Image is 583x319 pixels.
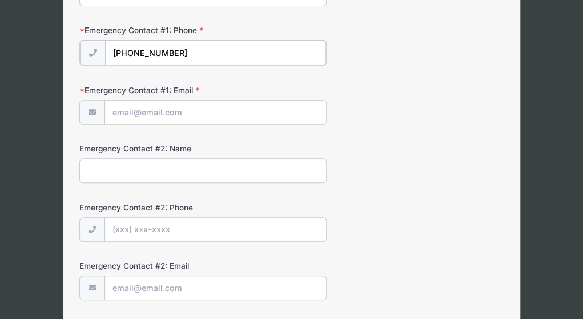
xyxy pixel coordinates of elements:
label: Emergency Contact #2: Phone [79,202,220,213]
label: Emergency Contact #2: Email [79,260,220,272]
input: (xxx) xxx-xxxx [104,217,327,242]
input: (xxx) xxx-xxxx [105,41,327,65]
label: Emergency Contact #1: Phone [79,25,220,36]
label: Emergency Contact #2: Name [79,143,220,154]
input: email@email.com [104,100,327,125]
label: Emergency Contact #1: Email [79,85,220,96]
input: email@email.com [104,276,327,300]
